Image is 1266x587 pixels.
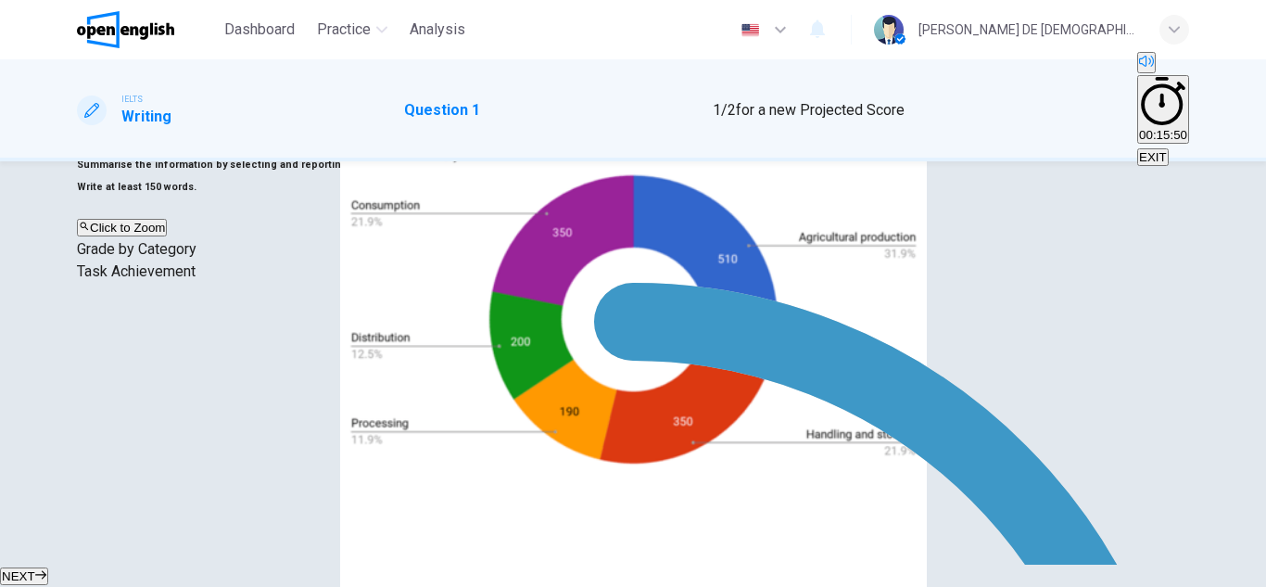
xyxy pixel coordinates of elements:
img: Profile picture [874,15,904,45]
span: 00:15:50 [1139,128,1187,142]
div: Mute [1137,52,1189,75]
div: [PERSON_NAME] DE [DEMOGRAPHIC_DATA][PERSON_NAME] [918,19,1137,41]
h1: Writing [121,106,171,128]
span: Practice [317,19,371,41]
button: Analysis [402,13,473,46]
span: Dashboard [224,19,295,41]
h1: Question 1 [404,99,480,121]
a: OpenEnglish logo [77,11,217,48]
img: en [739,23,762,37]
button: EXIT [1137,148,1169,166]
span: for a new Projected Score [736,101,905,119]
div: Hide [1137,75,1189,146]
span: 1 / 2 [713,101,736,119]
span: IELTS [121,93,143,106]
button: Dashboard [217,13,302,46]
button: 00:15:50 [1137,75,1189,144]
button: Practice [310,13,395,46]
img: OpenEnglish logo [77,11,174,48]
span: Analysis [410,19,465,41]
span: EXIT [1139,150,1167,164]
